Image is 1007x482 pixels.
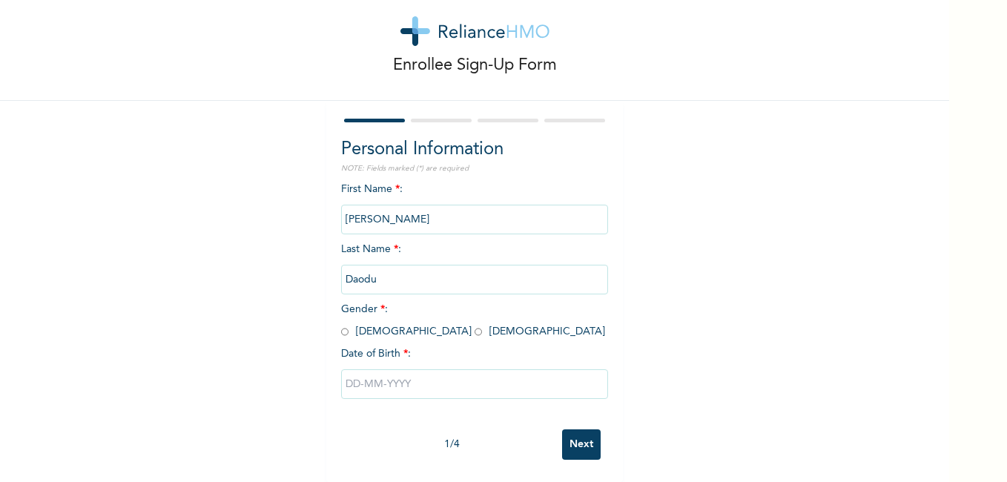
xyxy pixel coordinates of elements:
[341,184,608,225] span: First Name :
[341,163,608,174] p: NOTE: Fields marked (*) are required
[341,304,605,337] span: Gender : [DEMOGRAPHIC_DATA] [DEMOGRAPHIC_DATA]
[341,205,608,234] input: Enter your first name
[562,429,601,460] input: Next
[341,136,608,163] h2: Personal Information
[341,265,608,294] input: Enter your last name
[341,437,562,452] div: 1 / 4
[341,346,411,362] span: Date of Birth :
[341,244,608,285] span: Last Name :
[341,369,608,399] input: DD-MM-YYYY
[400,16,549,46] img: logo
[393,53,557,78] p: Enrollee Sign-Up Form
